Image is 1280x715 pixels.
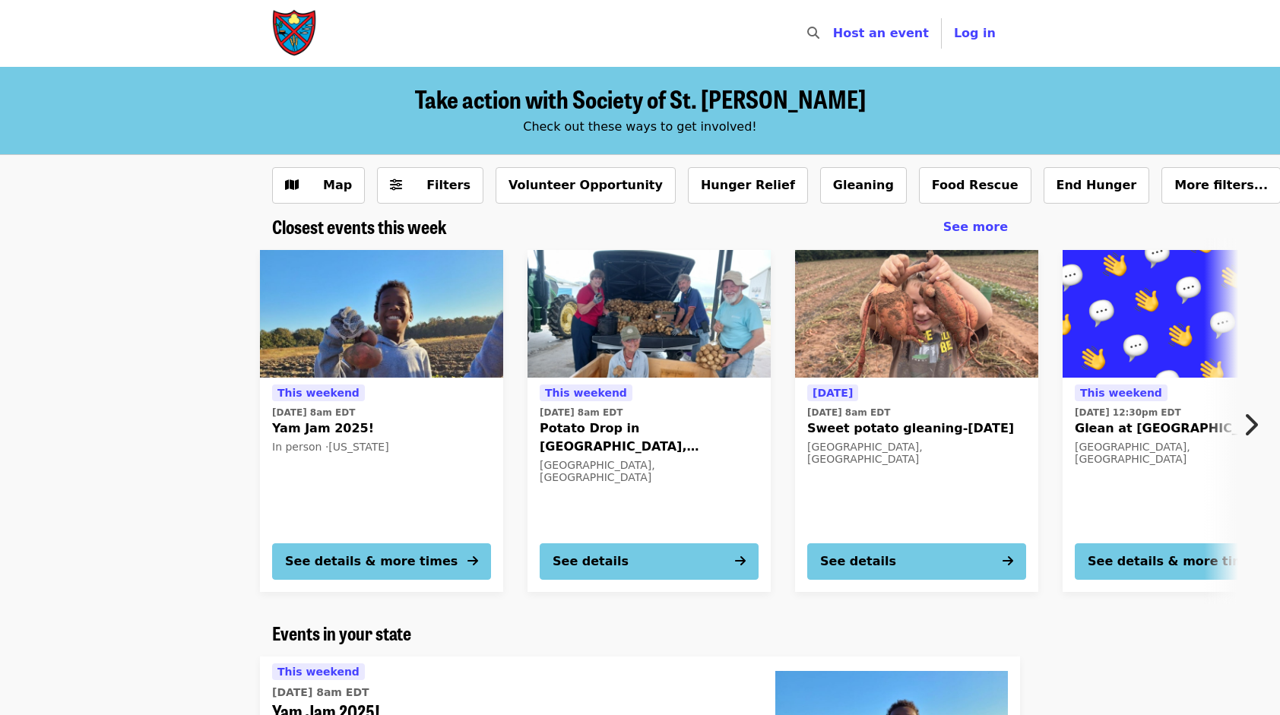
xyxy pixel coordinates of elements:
span: Sweet potato gleaning-[DATE] [807,419,1026,438]
button: End Hunger [1044,167,1150,204]
i: chevron-right icon [1243,410,1258,439]
i: map icon [285,178,299,192]
button: Next item [1230,403,1280,446]
button: Volunteer Opportunity [496,167,676,204]
time: [DATE] 8am EDT [807,406,890,419]
button: Food Rescue [919,167,1031,204]
a: Closest events this week [272,216,447,238]
i: search icon [807,26,819,40]
div: See details & more times [1088,552,1260,571]
span: Yam Jam 2025! [272,419,491,438]
span: In person · [US_STATE] [272,441,389,453]
button: See details [807,543,1026,580]
input: Search [829,15,841,52]
span: [DATE] [813,387,853,399]
span: Map [323,178,352,192]
span: This weekend [545,387,627,399]
span: Filters [426,178,470,192]
span: Potato Drop in [GEOGRAPHIC_DATA], [GEOGRAPHIC_DATA]! [540,419,759,456]
a: See details for "Potato Drop in New Hill, NC!" [528,250,771,592]
img: Potato Drop in New Hill, NC! organized by Society of St. Andrew [528,250,771,378]
div: Check out these ways to get involved! [272,118,1008,136]
i: arrow-right icon [467,554,478,568]
img: Yam Jam 2025! organized by Society of St. Andrew [260,250,503,378]
img: Society of St. Andrew - Home [272,9,318,58]
button: See details [540,543,759,580]
button: Gleaning [820,167,907,204]
button: Show map view [272,167,365,204]
time: [DATE] 8am EDT [272,685,369,701]
span: This weekend [277,387,360,399]
time: [DATE] 12:30pm EDT [1075,406,1181,419]
span: Closest events this week [272,213,447,239]
i: arrow-right icon [735,554,746,568]
a: See details for "Sweet potato gleaning-Friday 10/3" [795,250,1038,592]
span: Events in your state [272,619,411,646]
span: See more [943,220,1008,234]
i: sliders-h icon [390,178,402,192]
a: See more [943,218,1008,236]
div: See details [553,552,629,571]
time: [DATE] 8am EDT [540,406,623,419]
time: [DATE] 8am EDT [272,406,355,419]
div: Closest events this week [260,216,1020,238]
span: Log in [954,26,996,40]
div: [GEOGRAPHIC_DATA], [GEOGRAPHIC_DATA] [540,459,759,485]
div: See details [820,552,896,571]
img: Sweet potato gleaning-Friday 10/3 organized by Society of St. Andrew [795,250,1038,378]
i: arrow-right icon [1003,554,1013,568]
span: This weekend [1080,387,1162,399]
button: See details & more times [272,543,491,580]
button: Hunger Relief [688,167,808,204]
button: Filters (0 selected) [377,167,483,204]
div: [GEOGRAPHIC_DATA], [GEOGRAPHIC_DATA] [807,441,1026,467]
span: More filters... [1174,178,1268,192]
a: Host an event [833,26,929,40]
button: Log in [942,18,1008,49]
span: Take action with Society of St. [PERSON_NAME] [415,81,866,116]
a: See details for "Yam Jam 2025!" [260,250,503,592]
div: See details & more times [285,552,458,571]
span: This weekend [277,666,360,678]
